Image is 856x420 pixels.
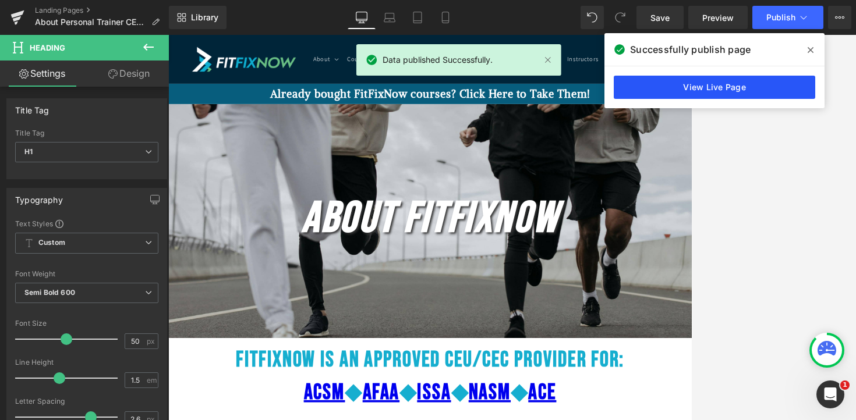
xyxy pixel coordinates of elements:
[766,13,795,22] span: Publish
[24,288,75,297] b: Semi Bold 600
[15,397,158,405] div: Letter Spacing
[30,43,65,52] span: Heading
[530,20,586,45] a: Instructors
[241,27,271,38] span: Courses
[15,358,158,366] div: Line Height
[169,6,227,29] a: New Library
[490,27,523,38] span: Colleges
[87,60,171,87] a: Design
[35,17,147,27] span: About Personal Trainer CEUs/CECs | FitFixNow
[395,27,412,38] span: Blog
[287,20,346,45] a: Try Us FREE!
[348,6,376,29] a: Desktop
[376,6,404,29] a: Laptop
[15,188,63,205] div: Typography
[294,27,339,38] span: Try Us FREE!
[404,6,431,29] a: Tablet
[383,54,493,66] span: Data published Successfully.
[15,270,158,278] div: Font Weight
[15,99,49,115] div: Title Tag
[828,6,851,29] button: More
[688,6,748,29] a: Preview
[840,380,850,390] span: 1
[603,20,628,45] summary: Search
[147,337,157,345] span: px
[35,6,169,15] a: Landing Pages
[15,219,158,228] div: Text Styles
[483,20,530,45] a: Colleges
[650,12,670,24] span: Save
[609,6,632,29] button: Redo
[15,319,158,328] div: Font Size
[431,6,459,29] a: Mobile
[427,27,476,38] span: Take Courses
[147,376,157,384] span: em
[630,42,751,56] span: Successfully publish page
[537,27,579,38] span: Instructors
[420,20,483,45] a: Take Courses
[32,16,172,49] img: FitFixNow Logo
[752,6,823,29] button: Publish
[191,12,218,23] span: Library
[614,76,815,99] a: View Live Page
[188,20,234,45] summary: About
[15,129,158,137] div: Title Tag
[353,27,373,38] span: Shop
[388,20,419,45] a: Blog
[346,20,388,45] summary: Shop
[581,6,604,29] button: Undo
[38,238,65,248] b: Custom
[234,20,287,45] summary: Courses
[179,212,525,282] i: About FitFixNow
[24,147,33,156] b: H1
[702,12,734,24] span: Preview
[816,380,844,408] iframe: Intercom live chat
[195,27,218,38] span: About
